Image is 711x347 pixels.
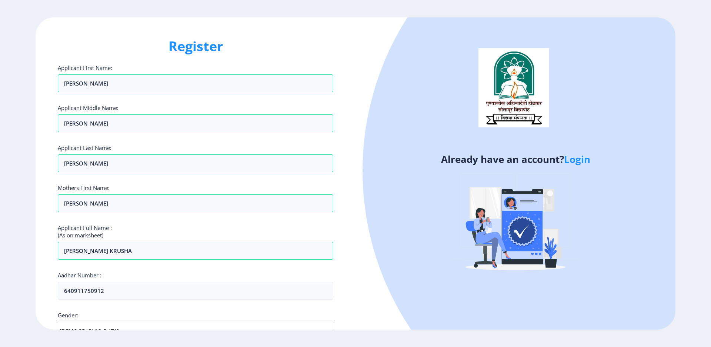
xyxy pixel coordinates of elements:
h1: Register [58,37,333,55]
input: Last Name [58,154,333,172]
input: First Name [58,114,333,132]
input: Full Name [58,242,333,260]
label: Aadhar Number : [58,271,101,279]
label: Applicant Last Name: [58,144,111,151]
h4: Already have an account? [361,153,670,165]
input: First Name [58,74,333,92]
input: Aadhar Number [58,282,333,300]
label: Applicant First Name: [58,64,112,71]
label: Applicant Full Name : (As on marksheet) [58,224,112,239]
a: Login [564,153,590,166]
label: Mothers First Name: [58,184,110,191]
label: Applicant Middle Name: [58,104,118,111]
img: Verified-rafiki.svg [451,159,580,289]
label: Gender: [58,311,78,319]
img: logo [478,48,549,127]
input: Last Name [58,194,333,212]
